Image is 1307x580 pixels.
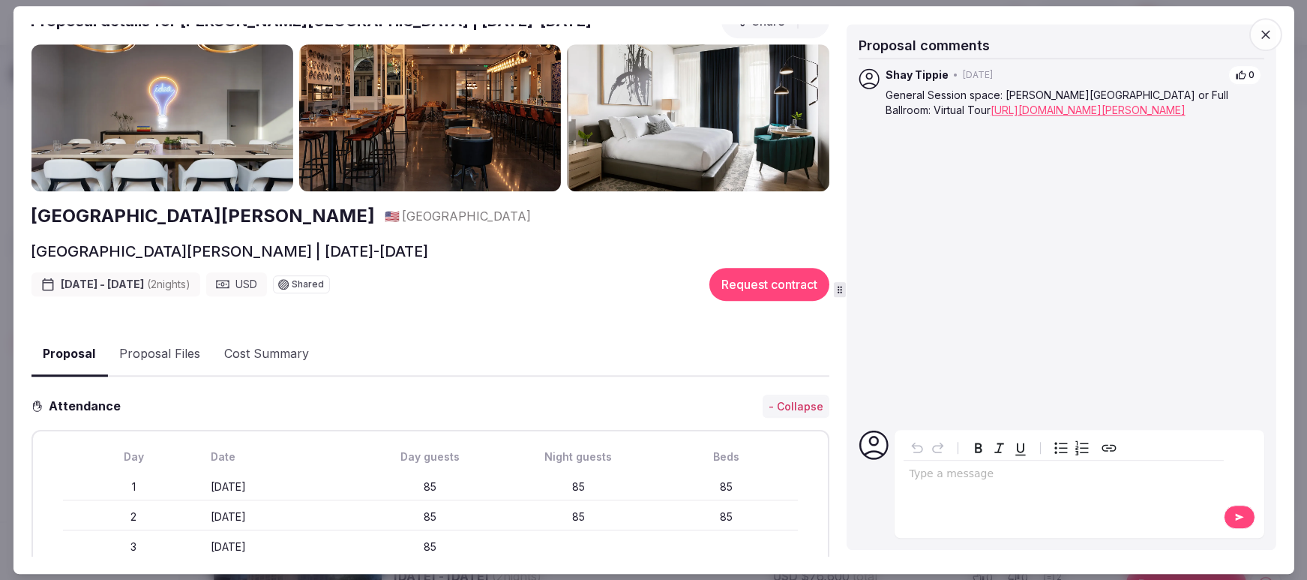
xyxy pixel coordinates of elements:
button: Bold [968,437,989,458]
div: [DATE] [211,479,353,494]
a: [GEOGRAPHIC_DATA][PERSON_NAME] [31,203,375,229]
button: Underline [1010,437,1031,458]
div: Day [62,450,205,465]
span: ( 2 night s ) [147,278,190,290]
h3: Attendance [43,398,133,416]
div: USD [205,272,266,296]
div: Day guests [359,450,502,465]
div: 85 [655,479,798,494]
img: Gallery photo 1 [31,44,292,192]
span: [GEOGRAPHIC_DATA] [402,208,531,224]
div: Date [211,450,353,465]
div: 2 [62,509,205,524]
div: 3 [62,540,205,555]
button: Proposal [31,332,107,377]
button: 🇺🇸 [384,208,399,224]
button: Bulleted list [1051,437,1072,458]
a: [URL][DOMAIN_NAME][PERSON_NAME] [991,104,1186,116]
div: Night guests [507,450,649,465]
span: [DATE] [963,69,993,82]
div: 85 [507,479,649,494]
span: Shared [292,280,324,289]
button: Create link [1099,437,1120,458]
img: Gallery photo 2 [299,44,561,192]
span: Proposal comments [859,38,990,53]
div: 1 [62,479,205,494]
div: editable markdown [904,461,1224,491]
div: 85 [359,509,502,524]
div: toggle group [1051,437,1093,458]
div: 85 [507,509,649,524]
h2: [GEOGRAPHIC_DATA][PERSON_NAME] | [DATE]-[DATE] [31,241,428,262]
span: Shay Tippie [886,68,949,83]
button: - Collapse [763,395,829,419]
img: Gallery photo 3 [567,44,829,192]
button: Numbered list [1072,437,1093,458]
button: 0 [1228,65,1261,86]
div: 85 [359,479,502,494]
button: Request contract [709,268,829,301]
div: [DATE] [211,509,353,524]
p: General Session space: [PERSON_NAME][GEOGRAPHIC_DATA] or Full Ballroom: Virtual Tour [886,89,1261,118]
span: • [953,69,958,82]
span: 0 [1249,69,1255,82]
div: 85 [655,509,798,524]
div: [DATE] [211,540,353,555]
span: 🇺🇸 [384,209,399,224]
button: Italic [989,437,1010,458]
button: Cost Summary [212,332,321,376]
span: [DATE] - [DATE] [61,277,190,292]
div: Beds [655,450,798,465]
div: 85 [359,540,502,555]
button: Proposal Files [107,332,212,376]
